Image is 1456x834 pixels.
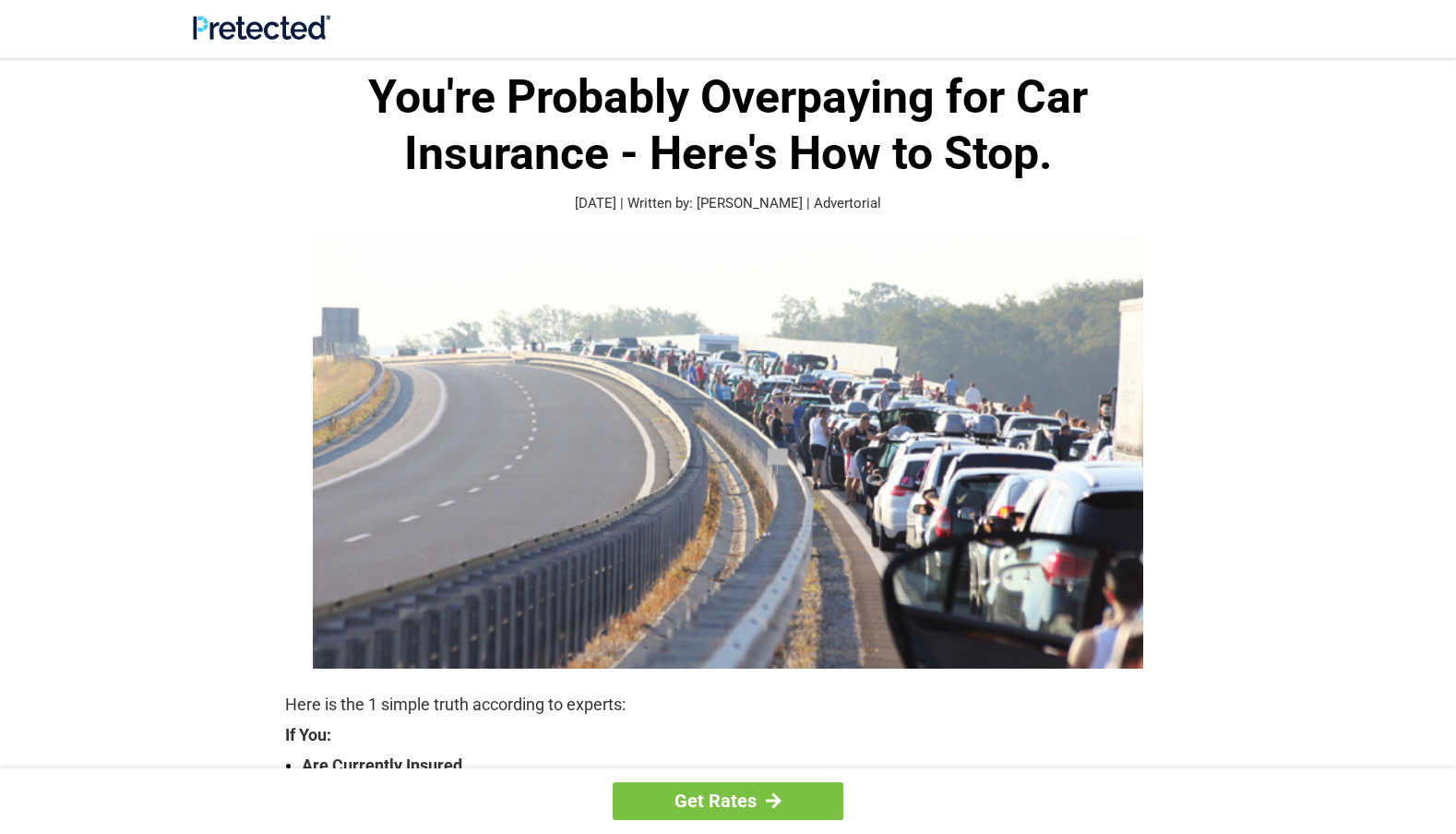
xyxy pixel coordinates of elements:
strong: If You: [285,727,1171,743]
a: Get Rates [613,782,843,820]
h1: You're Probably Overpaying for Car Insurance - Here's How to Stop. [285,69,1171,182]
p: Here is the 1 simple truth according to experts: [285,692,1171,718]
p: [DATE] | Written by: [PERSON_NAME] | Advertorial [285,193,1171,214]
strong: Are Currently Insured [302,753,1171,779]
img: Site Logo [193,15,330,40]
a: Site Logo [193,26,330,43]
